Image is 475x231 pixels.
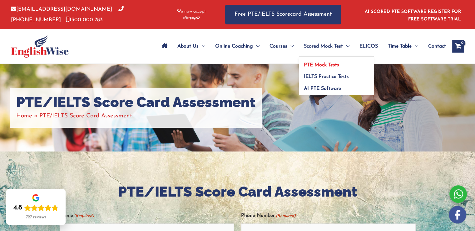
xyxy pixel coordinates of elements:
[172,35,210,57] a: About UsMenu Toggle
[343,35,349,57] span: Menu Toggle
[66,17,103,23] a: 1300 000 783
[359,35,378,57] span: ELICOS
[304,86,341,91] span: AI PTE Software
[16,94,255,111] h1: PTE/IELTS Score Card Assessment
[365,9,461,22] a: AI SCORED PTE SOFTWARE REGISTER FOR FREE SOFTWARE TRIAL
[73,211,94,221] span: (Required)
[11,7,112,12] a: [EMAIL_ADDRESS][DOMAIN_NAME]
[388,35,412,57] span: Time Table
[265,35,299,57] a: CoursesMenu Toggle
[60,211,94,221] label: Name
[423,35,446,57] a: Contact
[354,35,383,57] a: ELICOS
[449,206,466,223] img: white-facebook.png
[299,80,374,95] a: AI PTE Software
[299,69,374,81] a: IELTS Practice Tests
[13,203,58,212] div: Rating: 4.8 out of 5
[26,215,46,220] div: 727 reviews
[177,8,206,15] span: We now accept
[241,211,296,221] label: Phone Number
[428,35,446,57] span: Contact
[412,35,418,57] span: Menu Toggle
[304,35,343,57] span: Scored Mock Test
[16,113,32,119] a: Home
[270,35,287,57] span: Courses
[11,35,69,58] img: cropped-ew-logo
[60,183,416,201] h2: PTE/IELTS Score Card Assessment
[183,16,200,20] img: Afterpay-Logo
[210,35,265,57] a: Online CoachingMenu Toggle
[11,7,124,22] a: [PHONE_NUMBER]
[253,35,260,57] span: Menu Toggle
[225,5,341,24] a: Free PTE/IELTS Scorecard Assessment
[199,35,205,57] span: Menu Toggle
[16,111,255,121] nav: Breadcrumbs
[299,57,374,69] a: PTE Mock Tests
[383,35,423,57] a: Time TableMenu Toggle
[215,35,253,57] span: Online Coaching
[157,35,446,57] nav: Site Navigation: Main Menu
[177,35,199,57] span: About Us
[452,40,464,53] a: View Shopping Cart, empty
[287,35,294,57] span: Menu Toggle
[361,4,464,25] aside: Header Widget 1
[304,63,339,68] span: PTE Mock Tests
[304,74,349,79] span: IELTS Practice Tests
[39,113,132,119] span: PTE/IELTS Score Card Assessment
[275,211,296,221] span: (Required)
[299,35,354,57] a: Scored Mock TestMenu Toggle
[13,203,22,212] div: 4.8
